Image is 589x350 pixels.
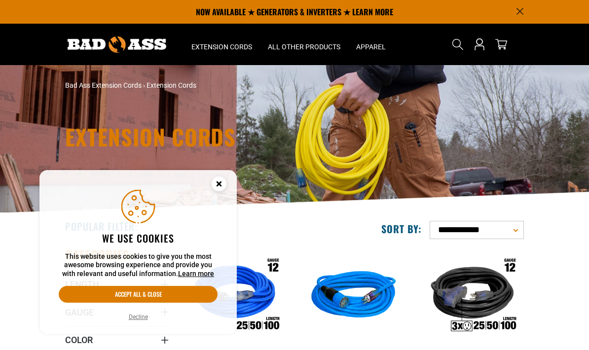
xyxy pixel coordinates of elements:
img: Outdoor Dual Lighted 3-Outlet Extension Cord w/ Safety CGM [419,248,525,344]
h1: Extension Cords [65,126,445,148]
button: Decline [126,312,151,322]
img: blue [300,248,407,344]
summary: Extension Cords [184,24,260,65]
summary: Search [450,36,466,52]
span: Apparel [356,42,386,51]
span: Extension Cords [147,81,196,89]
a: Bad Ass Extension Cords [65,81,142,89]
label: Sort by: [381,222,422,235]
summary: Apparel [348,24,394,65]
img: Bad Ass Extension Cords [68,36,166,53]
p: This website uses cookies to give you the most awesome browsing experience and provide you with r... [59,252,218,279]
a: Learn more [178,270,214,278]
nav: breadcrumbs [65,80,366,91]
aside: Cookie Consent [39,170,237,335]
span: › [143,81,145,89]
h2: We use cookies [59,232,218,245]
span: Extension Cords [191,42,252,51]
span: Color [65,334,93,346]
summary: All Other Products [260,24,348,65]
button: Accept all & close [59,286,218,303]
span: All Other Products [268,42,340,51]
